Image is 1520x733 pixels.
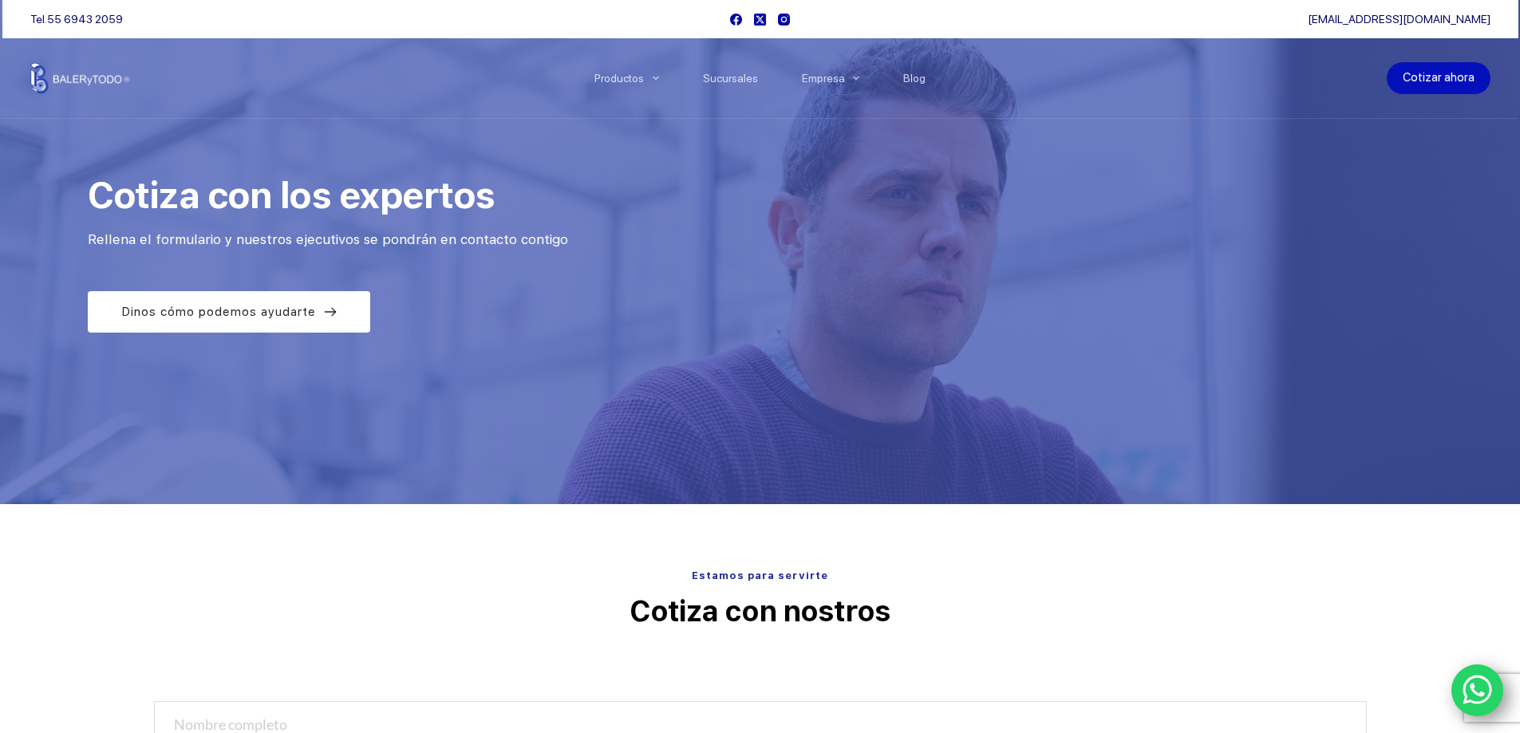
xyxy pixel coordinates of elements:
span: Rellena el formulario y nuestros ejecutivos se pondrán en contacto contigo [88,231,568,247]
a: Instagram [778,14,790,26]
p: Cotiza con nostros [154,592,1367,632]
nav: Menu Principal [572,38,948,118]
a: X (Twitter) [754,14,766,26]
a: [EMAIL_ADDRESS][DOMAIN_NAME] [1308,13,1490,26]
a: Cotizar ahora [1387,62,1490,94]
span: Dinos cómo podemos ayudarte [121,302,316,321]
span: Cotiza con los expertos [88,173,495,217]
a: Dinos cómo podemos ayudarte [88,291,370,333]
img: Balerytodo [30,63,130,93]
a: Facebook [730,14,742,26]
a: WhatsApp [1451,664,1504,717]
a: 55 6943 2059 [47,13,123,26]
span: Estamos para servirte [692,569,828,581]
span: Tel. [30,13,123,26]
